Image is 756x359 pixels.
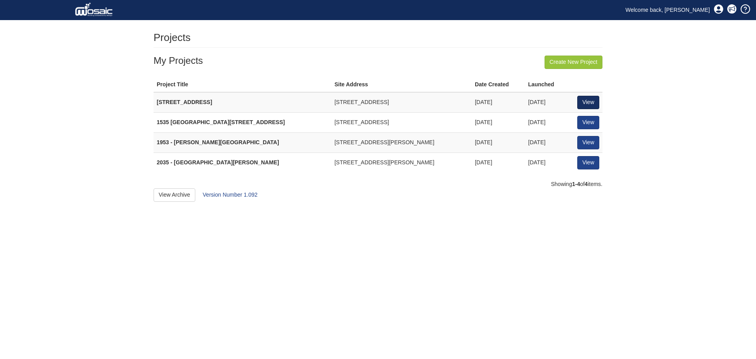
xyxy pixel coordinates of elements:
td: [DATE] [525,92,568,112]
a: View [577,156,599,169]
h1: Projects [154,32,191,43]
td: [DATE] [472,153,525,172]
a: View Archive [154,188,195,202]
a: Create New Project [545,56,602,69]
td: [STREET_ADDRESS][PERSON_NAME] [331,153,472,172]
strong: 1535 [GEOGRAPHIC_DATA][STREET_ADDRESS] [157,119,285,125]
h3: My Projects [154,56,602,66]
strong: 2035 - [GEOGRAPHIC_DATA][PERSON_NAME] [157,159,279,166]
td: [DATE] [472,112,525,132]
a: Version Number 1.092 [203,192,258,198]
td: [STREET_ADDRESS][PERSON_NAME] [331,132,472,153]
td: [STREET_ADDRESS] [331,112,472,132]
td: [DATE] [472,92,525,112]
iframe: Chat [723,324,750,353]
a: View [577,96,599,109]
strong: 1953 - [PERSON_NAME][GEOGRAPHIC_DATA] [157,139,279,145]
a: View [577,116,599,129]
th: Date Created [472,78,525,92]
b: 4 [585,181,588,187]
strong: [STREET_ADDRESS] [157,99,212,105]
td: [DATE] [525,112,568,132]
a: View [577,136,599,149]
th: Site Address [331,78,472,92]
td: [STREET_ADDRESS] [331,92,472,112]
a: Welcome back, [PERSON_NAME] [620,4,716,16]
td: [DATE] [472,132,525,153]
td: [DATE] [525,132,568,153]
b: 1-4 [572,181,580,187]
th: Project Title [154,78,331,92]
th: Launched [525,78,568,92]
img: logo_white.png [75,2,115,18]
div: Showing of items. [154,180,602,188]
td: [DATE] [525,153,568,172]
